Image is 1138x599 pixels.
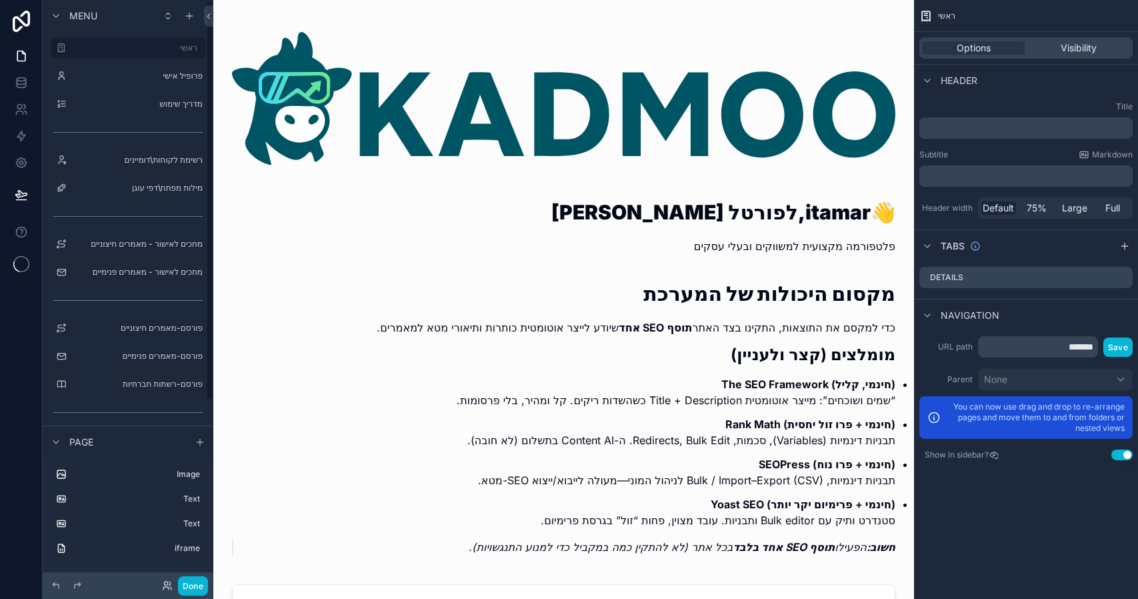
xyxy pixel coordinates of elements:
[919,203,973,213] label: Header width
[1027,201,1047,215] span: 75%
[77,494,200,504] label: Text
[919,101,1133,112] label: Title
[51,177,205,199] a: מילות מפתח\דפי עוגן
[72,71,203,81] label: פרופיל אישי
[72,155,203,165] label: רשימת לקוחות\דומיינים
[72,351,203,362] label: פורסם-מאמרים פנימיים
[51,374,205,395] a: פורסם-רשתות חברתיות
[69,436,93,449] span: Page
[51,93,205,115] a: מדריך שימוש
[51,149,205,171] a: רשימת לקוחות\דומיינים
[43,458,213,572] div: scrollable content
[1092,149,1133,160] span: Markdown
[983,201,1014,215] span: Default
[77,518,200,529] label: Text
[919,374,973,385] label: Parent
[178,576,208,596] button: Done
[978,368,1133,391] button: None
[72,267,203,277] label: מחכים לאישור - מאמרים פנימיים
[938,11,955,21] span: ראשי
[51,318,205,339] a: פורסם-מאמרים חיצוניים
[72,99,203,109] label: מדריך שימוש
[72,379,203,390] label: פורסם-רשתות חברתיות
[1079,149,1133,160] a: Markdown
[957,41,991,55] span: Options
[941,239,965,253] span: Tabs
[51,65,205,87] a: פרופיל אישי
[1062,201,1087,215] span: Large
[919,165,1133,187] div: scrollable content
[919,149,948,160] label: Subtitle
[1061,41,1097,55] span: Visibility
[72,43,197,53] label: ראשי
[941,74,977,87] span: Header
[72,323,203,334] label: פורסם-מאמרים חיצוניים
[77,543,200,554] label: iframe
[919,117,1133,139] div: scrollable content
[72,183,203,193] label: מילות מפתח\דפי עוגן
[72,239,203,249] label: מחכים לאישור - מאמרים חיצוניים
[69,9,97,23] span: Menu
[1105,201,1120,215] span: Full
[930,272,963,283] label: Details
[51,261,205,283] a: מחכים לאישור - מאמרים פנימיים
[925,450,989,460] label: Show in sidebar?
[77,469,200,480] label: Image
[984,373,1007,386] span: None
[941,309,999,322] span: Navigation
[51,346,205,367] a: פורסם-מאמרים פנימיים
[51,37,205,59] a: ראשי
[946,402,1125,434] p: You can now use drag and drop to re-arrange pages and move them to and from folders or nested views
[919,342,973,352] label: URL path
[1103,338,1133,357] button: Save
[51,233,205,255] a: מחכים לאישור - מאמרים חיצוניים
